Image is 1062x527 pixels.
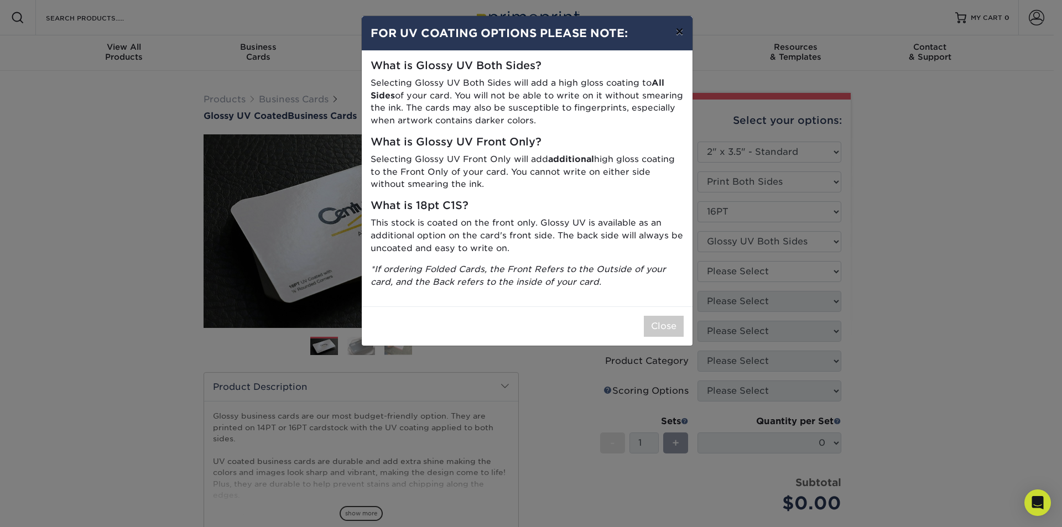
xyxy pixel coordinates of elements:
[644,316,684,337] button: Close
[371,77,664,101] strong: All Sides
[667,16,692,47] button: ×
[371,264,666,287] i: *If ordering Folded Cards, the Front Refers to the Outside of your card, and the Back refers to t...
[371,25,684,41] h4: FOR UV COATING OPTIONS PLEASE NOTE:
[371,153,684,191] p: Selecting Glossy UV Front Only will add high gloss coating to the Front Only of your card. You ca...
[1024,489,1051,516] div: Open Intercom Messenger
[371,200,684,212] h5: What is 18pt C1S?
[371,136,684,149] h5: What is Glossy UV Front Only?
[371,217,684,254] p: This stock is coated on the front only. Glossy UV is available as an additional option on the car...
[371,60,684,72] h5: What is Glossy UV Both Sides?
[371,77,684,127] p: Selecting Glossy UV Both Sides will add a high gloss coating to of your card. You will not be abl...
[548,154,594,164] strong: additional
